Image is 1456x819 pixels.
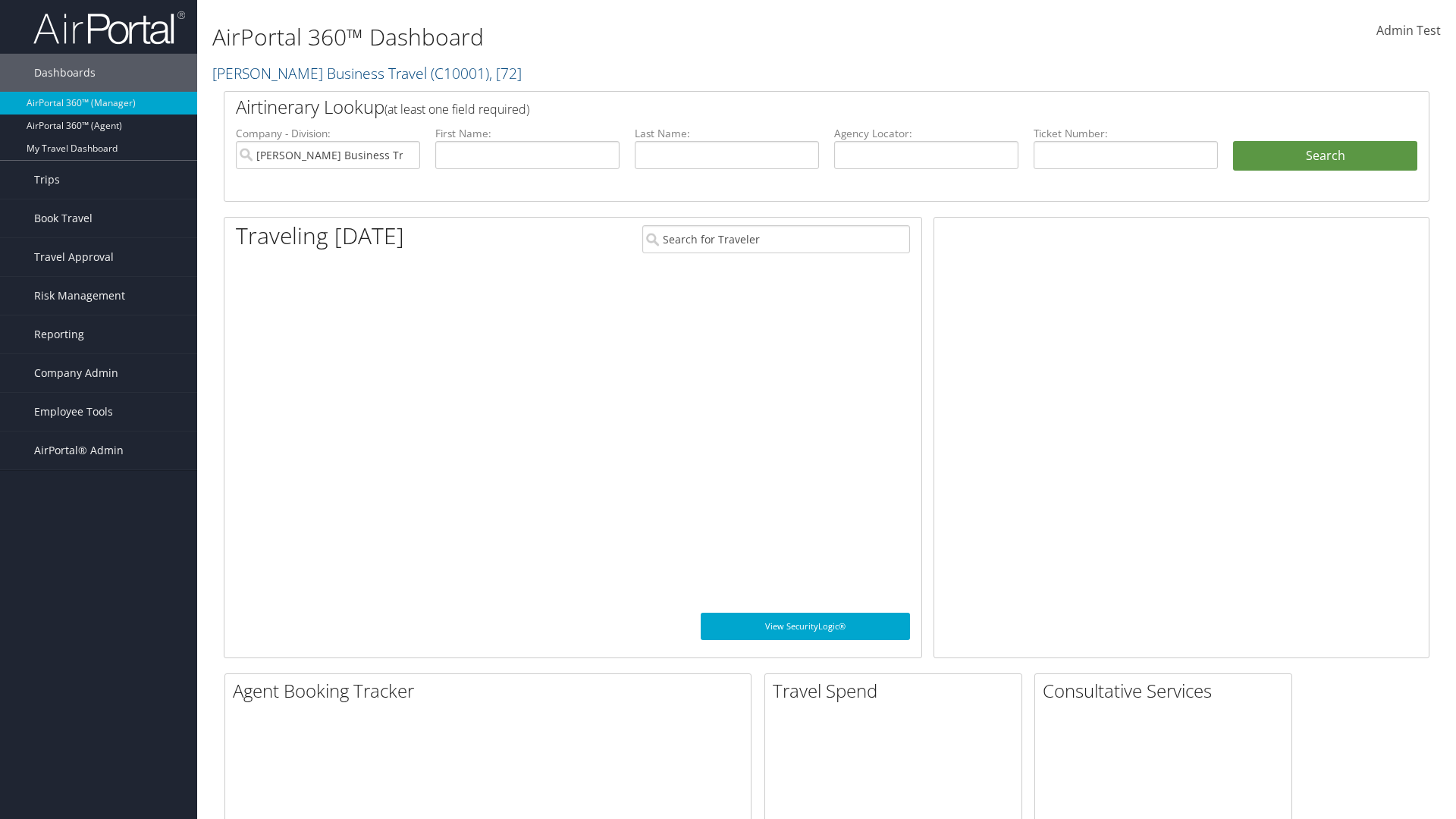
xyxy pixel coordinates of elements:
[1376,22,1441,39] span: Admin Test
[773,678,1021,704] h2: Travel Spend
[236,220,404,252] h1: Traveling [DATE]
[384,101,529,118] span: (at least one field required)
[34,54,96,92] span: Dashboards
[1034,126,1218,141] label: Ticket Number:
[1233,141,1417,171] button: Search
[34,199,93,237] span: Book Travel
[431,63,489,83] span: ( C10001 )
[435,126,620,141] label: First Name:
[236,94,1317,120] h2: Airtinerary Lookup
[834,126,1018,141] label: Agency Locator:
[642,225,910,253] input: Search for Traveler
[236,126,420,141] label: Company - Division:
[34,431,124,469] span: AirPortal® Admin
[34,277,125,315] span: Risk Management
[34,238,114,276] span: Travel Approval
[34,354,118,392] span: Company Admin
[33,10,185,45] img: airportal-logo.png
[34,161,60,199] span: Trips
[34,315,84,353] span: Reporting
[635,126,819,141] label: Last Name:
[701,613,910,640] a: View SecurityLogic®
[34,393,113,431] span: Employee Tools
[233,678,751,704] h2: Agent Booking Tracker
[212,63,522,83] a: [PERSON_NAME] Business Travel
[1376,8,1441,55] a: Admin Test
[1043,678,1291,704] h2: Consultative Services
[212,21,1031,53] h1: AirPortal 360™ Dashboard
[489,63,522,83] span: , [ 72 ]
